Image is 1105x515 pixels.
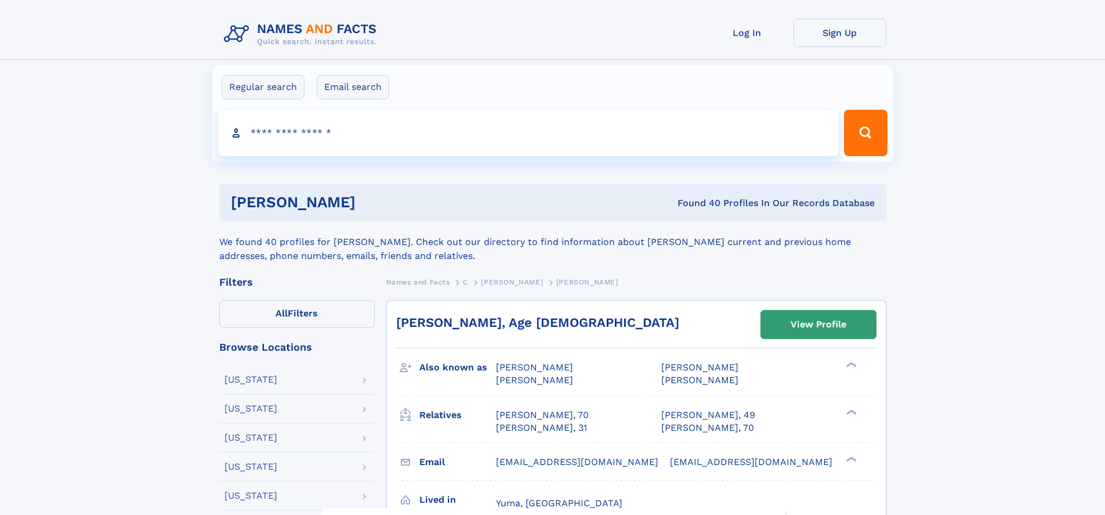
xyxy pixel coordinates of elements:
[224,491,277,500] div: [US_STATE]
[481,278,543,286] span: [PERSON_NAME]
[224,462,277,471] div: [US_STATE]
[396,315,679,330] a: [PERSON_NAME], Age [DEMOGRAPHIC_DATA]
[419,358,496,377] h3: Also known as
[516,197,875,210] div: Found 40 Profiles In Our Records Database
[218,110,839,156] input: search input
[219,277,375,287] div: Filters
[843,408,857,416] div: ❯
[219,221,886,263] div: We found 40 profiles for [PERSON_NAME]. Check out our directory to find information about [PERSON...
[496,374,573,386] span: [PERSON_NAME]
[844,110,887,156] button: Search Button
[463,278,468,286] span: C
[761,311,876,338] a: View Profile
[419,452,496,472] h3: Email
[496,409,589,422] a: [PERSON_NAME], 70
[231,195,517,210] h1: [PERSON_NAME]
[794,19,886,47] a: Sign Up
[463,275,468,289] a: C
[386,275,450,289] a: Names and Facts
[219,300,375,328] label: Filters
[419,405,496,425] h3: Relatives
[791,311,846,338] div: View Profile
[496,498,622,509] span: Yuma, [GEOGRAPHIC_DATA]
[661,422,754,434] a: [PERSON_NAME], 70
[219,19,386,50] img: Logo Names and Facts
[556,278,618,286] span: [PERSON_NAME]
[276,308,288,319] span: All
[843,361,857,369] div: ❯
[317,75,389,99] label: Email search
[222,75,305,99] label: Regular search
[661,409,755,422] a: [PERSON_NAME], 49
[843,455,857,463] div: ❯
[670,456,832,467] span: [EMAIL_ADDRESS][DOMAIN_NAME]
[496,456,658,467] span: [EMAIL_ADDRESS][DOMAIN_NAME]
[224,404,277,413] div: [US_STATE]
[481,275,543,289] a: [PERSON_NAME]
[224,375,277,384] div: [US_STATE]
[496,362,573,373] span: [PERSON_NAME]
[701,19,794,47] a: Log In
[419,490,496,510] h3: Lived in
[224,433,277,442] div: [US_STATE]
[661,374,738,386] span: [PERSON_NAME]
[219,342,375,352] div: Browse Locations
[496,422,587,434] a: [PERSON_NAME], 31
[661,362,738,373] span: [PERSON_NAME]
